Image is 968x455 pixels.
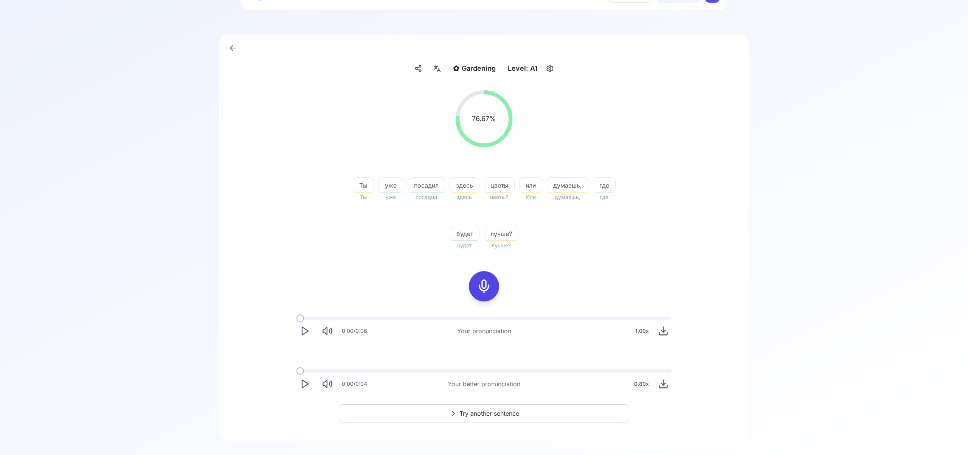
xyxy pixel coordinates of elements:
span: Ты [353,181,374,190]
button: Mute [319,376,336,392]
button: будет [450,226,479,241]
button: Ты [353,177,374,193]
span: или [520,181,542,190]
button: где [593,177,616,193]
span: здесь [450,181,479,190]
span: думаешь, [547,193,588,202]
button: здесь [450,177,479,193]
span: уже [379,193,403,202]
div: Your pronunciation [457,326,511,335]
div: 1.00 x [632,323,652,339]
span: думаешь, [547,181,588,190]
div: 0.80 x [631,376,652,391]
span: где [593,181,615,190]
span: Или [519,193,542,202]
div: Your better pronunciation [448,379,520,388]
span: ✿ [453,63,459,74]
span: цветы? [484,193,515,202]
button: Download audio [655,376,672,392]
button: Download audio [655,323,672,339]
button: Level: A1 [505,62,556,75]
span: Gardening [462,63,496,74]
div: Level: A1 [505,62,541,75]
button: посадил [408,177,445,193]
span: Try another sentence [459,409,519,418]
button: или [519,177,542,193]
span: где [593,193,616,202]
span: посадил [408,193,445,202]
button: лучше? [484,226,518,241]
span: лучше? [484,229,518,238]
span: цветы [484,181,514,190]
span: лучше? [484,241,518,250]
button: думаешь, [547,177,588,193]
span: посадил [408,181,445,190]
span: Ты [353,193,374,202]
button: Try another sentence [339,404,629,422]
button: Play [296,323,313,339]
span: 76.67 % [472,113,496,124]
button: Play [296,376,313,392]
span: здесь [450,193,479,202]
button: цветы [484,177,515,193]
button: Mute [319,323,336,339]
span: будет [450,241,479,250]
button: уже [379,177,403,193]
span: будет [450,229,479,238]
button: ✿Gardening [450,62,499,75]
div: 0:00 / 0:06 [342,327,367,335]
div: 0:00 / 0:04 [342,380,367,388]
span: уже [379,181,403,190]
